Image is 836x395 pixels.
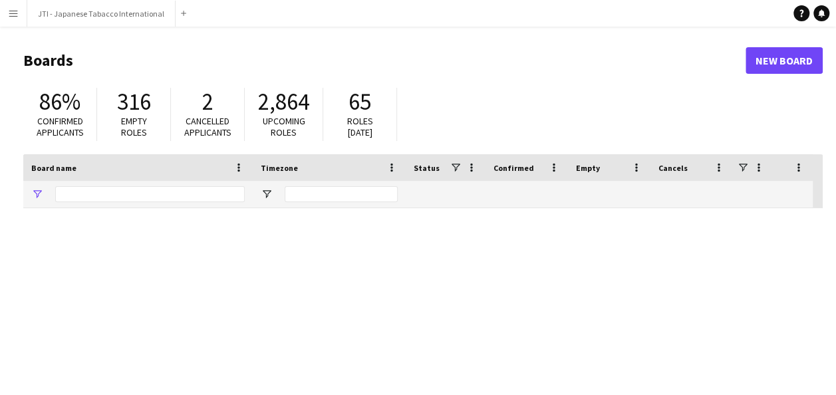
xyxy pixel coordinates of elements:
button: JTI - Japanese Tabacco International [27,1,176,27]
button: Open Filter Menu [31,188,43,200]
span: 86% [39,87,80,116]
span: Confirmed applicants [37,115,84,138]
span: Status [414,163,440,173]
span: Cancels [658,163,688,173]
span: Timezone [261,163,298,173]
span: Board name [31,163,76,173]
span: Confirmed [493,163,534,173]
span: Cancelled applicants [184,115,231,138]
span: 316 [117,87,151,116]
a: New Board [746,47,823,74]
span: Roles [DATE] [347,115,373,138]
span: Upcoming roles [263,115,305,138]
span: 2,864 [258,87,309,116]
button: Open Filter Menu [261,188,273,200]
input: Timezone Filter Input [285,186,398,202]
span: Empty [576,163,600,173]
span: Empty roles [121,115,147,138]
input: Board name Filter Input [55,186,245,202]
h1: Boards [23,51,746,70]
span: 65 [348,87,371,116]
span: 2 [202,87,213,116]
